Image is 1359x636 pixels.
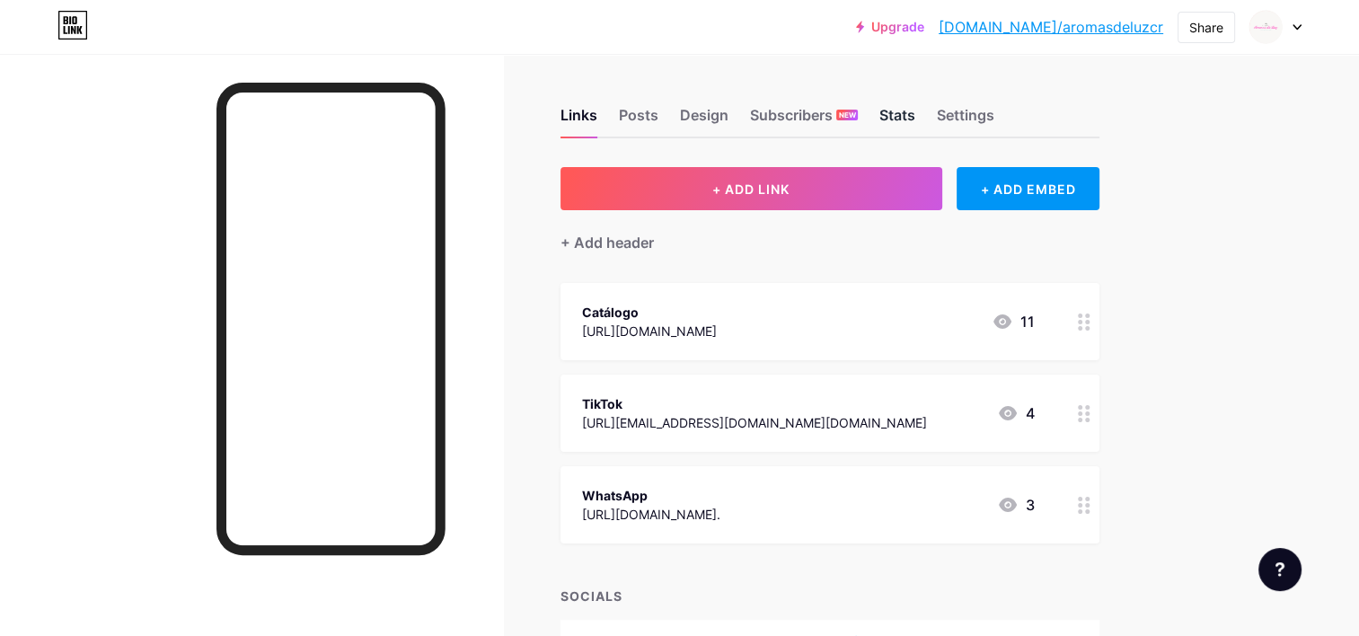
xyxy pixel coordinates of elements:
div: Settings [937,104,994,137]
div: 11 [992,311,1035,332]
div: 3 [997,494,1035,516]
div: Subscribers [750,104,858,137]
div: WhatsApp [582,486,720,505]
div: [URL][EMAIL_ADDRESS][DOMAIN_NAME][DOMAIN_NAME] [582,413,927,432]
a: [DOMAIN_NAME]/aromasdeluzcr [939,16,1163,38]
div: [URL][DOMAIN_NAME]. [582,505,720,524]
div: Posts [619,104,658,137]
div: + ADD EMBED [957,167,1099,210]
a: Upgrade [856,20,924,34]
div: Design [680,104,728,137]
span: + ADD LINK [712,181,790,197]
div: [URL][DOMAIN_NAME] [582,322,717,340]
div: + Add header [560,232,654,253]
div: Catálogo [582,303,717,322]
img: aromasdeluzcr [1249,10,1283,44]
div: Links [560,104,597,137]
button: + ADD LINK [560,167,942,210]
div: TikTok [582,394,927,413]
div: SOCIALS [560,587,1099,605]
span: NEW [839,110,856,120]
div: Stats [879,104,915,137]
div: Share [1189,18,1223,37]
div: 4 [997,402,1035,424]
